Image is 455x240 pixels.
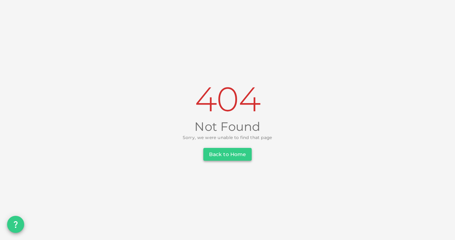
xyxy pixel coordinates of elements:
span: Sorry, we were unable to find that page [183,134,272,141]
button: Back to Home [203,148,252,161]
span: Not Found [194,119,260,134]
button: question [7,216,24,233]
span: 404 [195,79,261,119]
